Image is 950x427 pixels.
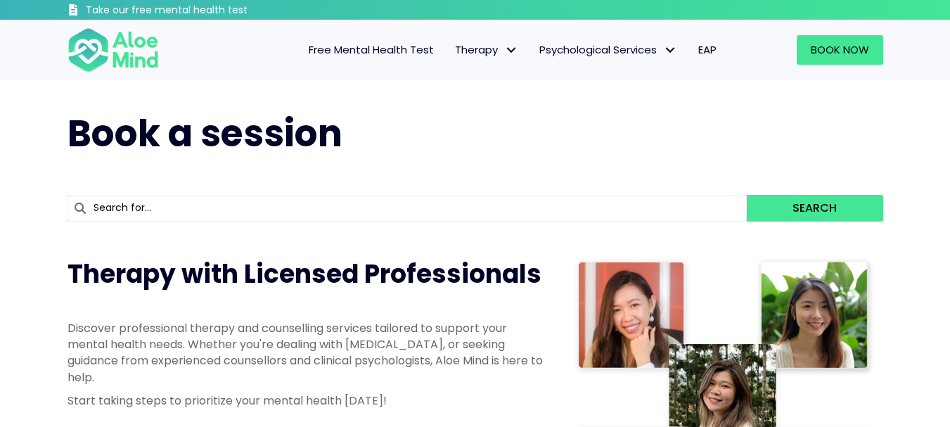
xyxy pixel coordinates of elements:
input: Search for... [68,195,747,222]
a: TherapyTherapy: submenu [444,35,529,65]
a: Book Now [797,35,883,65]
span: Free Mental Health Test [309,42,434,57]
span: Therapy: submenu [501,40,522,60]
span: Psychological Services [539,42,677,57]
span: Book a session [68,108,342,159]
p: Start taking steps to prioritize your mental health [DATE]! [68,393,546,409]
img: Aloe mind Logo [68,27,159,73]
span: Psychological Services: submenu [660,40,681,60]
span: EAP [698,42,717,57]
span: Book Now [811,42,869,57]
button: Search [747,195,882,222]
a: Take our free mental health test [68,4,323,20]
span: Therapy with Licensed Professionals [68,256,541,292]
span: Therapy [455,42,518,57]
h3: Take our free mental health test [86,4,323,18]
nav: Menu [177,35,727,65]
a: Psychological ServicesPsychological Services: submenu [529,35,688,65]
a: EAP [688,35,727,65]
p: Discover professional therapy and counselling services tailored to support your mental health nee... [68,320,546,385]
a: Free Mental Health Test [298,35,444,65]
